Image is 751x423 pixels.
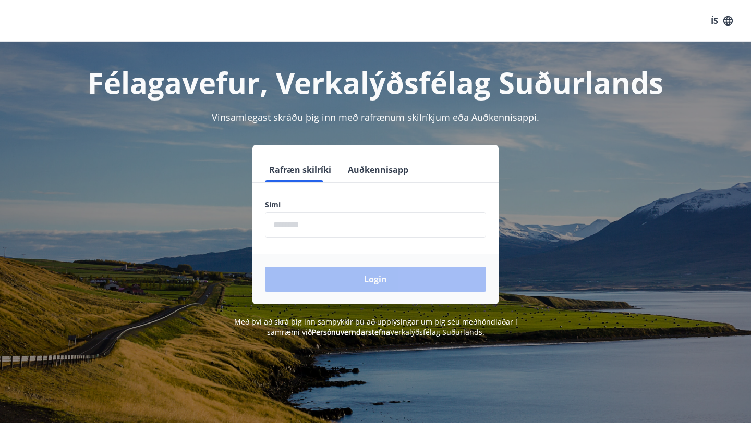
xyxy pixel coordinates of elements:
span: Með því að skrá þig inn samþykkir þú að upplýsingar um þig séu meðhöndlaðar í samræmi við Verkalý... [234,317,517,337]
a: Persónuverndarstefna [312,327,390,337]
button: Auðkennisapp [344,157,413,182]
h1: Félagavefur, Verkalýðsfélag Suðurlands [13,63,738,102]
button: Rafræn skilríki [265,157,335,182]
label: Sími [265,200,486,210]
span: Vinsamlegast skráðu þig inn með rafrænum skilríkjum eða Auðkennisappi. [212,111,539,123]
button: ÍS [705,11,738,30]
